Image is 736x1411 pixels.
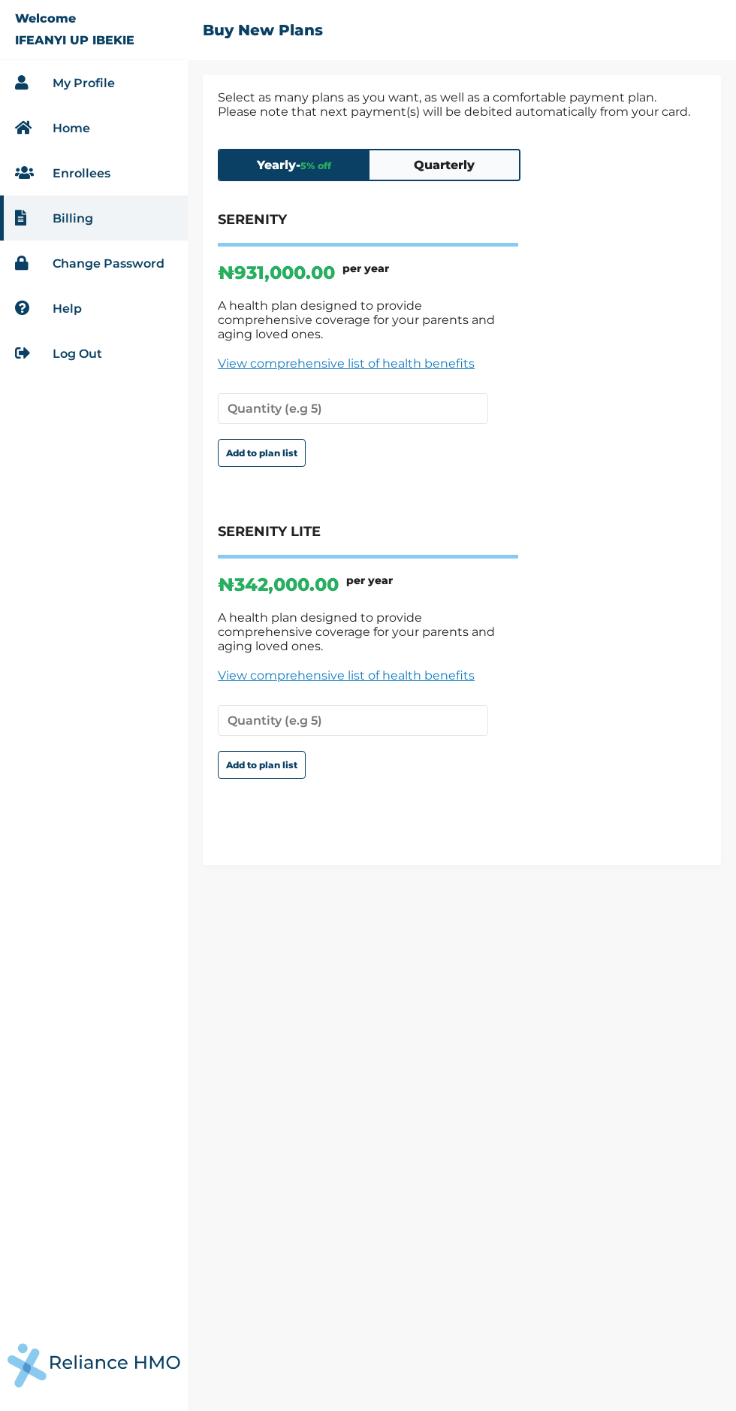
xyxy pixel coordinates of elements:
[53,256,164,271] a: Change Password
[218,211,518,247] h4: SERENITY
[53,301,82,316] a: Help
[15,33,134,47] p: IFEANYI UP IBEKIE
[218,262,335,283] p: ₦ 931,000.00
[218,751,306,779] button: Add to plan list
[53,347,102,361] a: Log Out
[342,262,389,283] h6: per year
[218,574,339,595] p: ₦ 342,000.00
[346,574,393,595] h6: per year
[218,705,488,736] input: Quantity (e.g 5)
[218,356,518,371] a: View comprehensive list of health benefits
[370,150,520,180] button: Quarterly
[218,610,518,653] p: A health plan designed to provide comprehensive coverage for your parents and aging loved ones.
[53,121,90,135] a: Home
[218,439,306,467] button: Add to plan list
[218,298,518,341] p: A health plan designed to provide comprehensive coverage for your parents and aging loved ones.
[218,90,706,119] p: Select as many plans as you want, as well as a comfortable payment plan. Please note that next pa...
[218,668,518,683] a: View comprehensive list of health benefits
[203,21,323,39] h2: Buy New Plans
[219,150,370,180] button: Yearly-5% off
[218,393,488,424] input: Quantity (e.g 5)
[15,11,76,26] p: Welcome
[53,76,115,90] a: My Profile
[53,166,110,180] a: Enrollees
[218,523,518,559] h4: SERENITY LITE
[300,160,331,171] span: 5 % off
[53,211,93,226] a: Billing
[8,1343,180,1388] img: RelianceHMO's Logo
